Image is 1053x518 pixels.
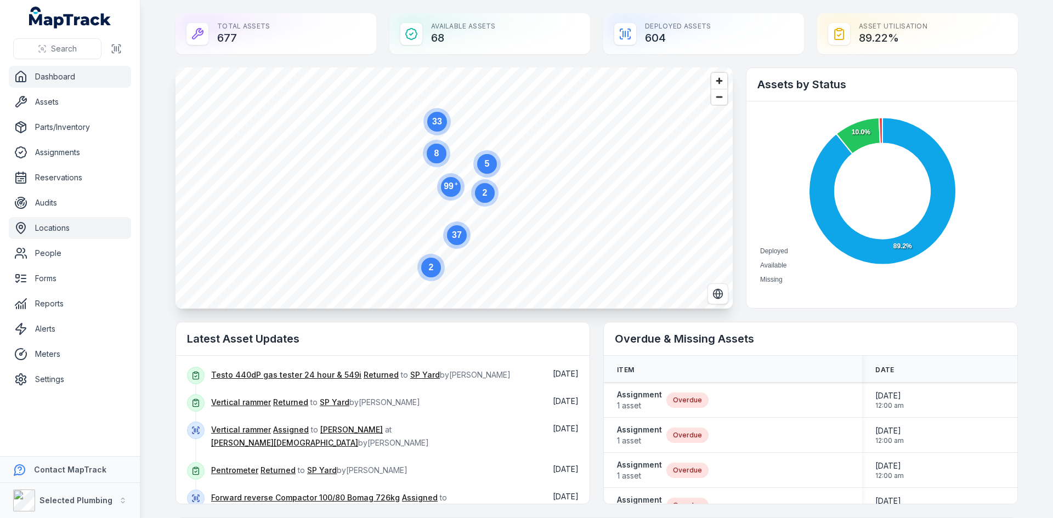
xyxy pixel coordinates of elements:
time: 10/9/2025, 3:35:47 PM [553,396,579,406]
span: to by [PERSON_NAME] [211,370,511,379]
h2: Latest Asset Updates [187,331,579,346]
span: 1 asset [617,435,662,446]
a: Assignment [617,494,662,516]
span: Missing [760,276,783,283]
time: 10/10/2025, 8:26:39 AM [553,369,579,378]
span: 12:00 am [875,401,904,410]
span: 12:00 am [875,471,904,480]
a: Vertical rammer [211,424,271,435]
a: Assets [9,91,131,113]
a: Assigned [273,424,309,435]
time: 9/30/2025, 12:00:00 AM [875,390,904,410]
a: Locations [9,217,131,239]
strong: Assignment [617,389,662,400]
text: 2 [429,263,434,272]
span: 1 asset [617,400,662,411]
time: 9/30/2025, 12:00:00 AM [875,496,904,515]
time: 9/19/2025, 12:00:00 AM [875,425,904,445]
time: 9/30/2025, 12:00:00 AM [875,460,904,480]
span: [DATE] [553,424,579,433]
span: to by [PERSON_NAME] [211,493,447,515]
a: Returned [364,369,399,380]
strong: Assignment [617,459,662,470]
span: to at by [PERSON_NAME] [211,425,429,447]
button: Search [13,38,101,59]
text: 33 [432,117,442,126]
span: 1 asset [617,470,662,481]
a: Reports [9,293,131,315]
a: Assignment1 asset [617,389,662,411]
a: Assigned [402,492,438,503]
strong: Assignment [617,494,662,505]
a: MapTrack [29,7,111,29]
a: Forward reverse Compactor 100/80 Bomag 726kg [211,492,400,503]
span: Date [875,366,894,374]
a: SP Yard [307,465,337,476]
a: Dashboard [9,66,131,88]
a: Meters [9,343,131,365]
time: 10/9/2025, 2:58:28 PM [553,464,579,474]
a: Returned [261,465,296,476]
span: Available [760,261,786,269]
span: Search [51,43,77,54]
a: [PERSON_NAME] [320,424,383,435]
a: Assignments [9,141,131,163]
a: [PERSON_NAME][DEMOGRAPHIC_DATA] [211,437,358,448]
a: Assignment1 asset [617,459,662,481]
a: Alerts [9,318,131,340]
a: SP Yard [410,369,440,380]
h2: Assets by Status [757,77,1006,92]
a: Vertical rammer [211,397,271,408]
div: Overdue [666,428,709,443]
a: SP Yard [320,397,349,408]
div: Overdue [666,392,709,408]
a: People [9,242,131,264]
span: [DATE] [553,492,579,501]
div: Overdue [666,498,709,513]
strong: Contact MapTrack [34,465,106,474]
span: to by [PERSON_NAME] [211,397,420,407]
a: Testo 440dP gas tester 24 hour & 549i [211,369,361,380]
span: [DATE] [875,425,904,436]
a: Assignment1 asset [617,424,662,446]
time: 10/9/2025, 1:05:27 PM [553,492,579,501]
text: 8 [434,149,439,158]
text: 99 [444,181,458,191]
a: Parts/Inventory [9,116,131,138]
a: Forms [9,267,131,289]
strong: Selected Plumbing [39,496,112,505]
canvas: Map [175,67,733,309]
strong: Assignment [617,424,662,435]
span: [DATE] [875,496,904,506]
tspan: + [455,181,458,187]
time: 10/9/2025, 3:35:30 PM [553,424,579,433]
text: 37 [452,230,462,240]
span: 12:00 am [875,436,904,445]
h2: Overdue & Missing Assets [615,331,1006,346]
button: Zoom out [711,89,727,105]
a: Pentrometer [211,465,258,476]
a: Audits [9,192,131,214]
button: Zoom in [711,73,727,89]
a: Settings [9,368,131,390]
span: [DATE] [553,396,579,406]
span: [DATE] [875,390,904,401]
span: Deployed [760,247,788,255]
span: Item [617,366,634,374]
span: to by [PERSON_NAME] [211,465,407,475]
div: Overdue [666,463,709,478]
button: Switch to Satellite View [707,283,728,304]
a: Returned [273,397,308,408]
text: 2 [483,188,488,197]
span: [DATE] [875,460,904,471]
span: [DATE] [553,369,579,378]
text: 5 [485,159,490,168]
a: Reservations [9,167,131,189]
span: [DATE] [553,464,579,474]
